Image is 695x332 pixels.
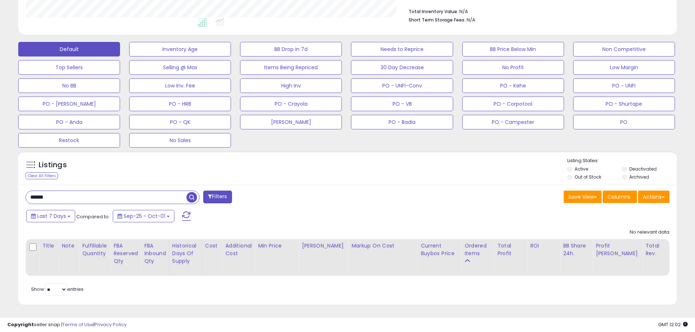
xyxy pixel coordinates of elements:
button: Top Sellers [18,60,120,75]
span: N/A [467,16,475,23]
button: Restock [18,133,120,148]
button: Filters [203,191,232,203]
span: Sep-25 - Oct-01 [124,212,165,220]
span: Last 7 Days [37,212,66,220]
button: Sep-25 - Oct-01 [113,210,174,222]
a: Terms of Use [62,321,93,328]
b: Short Term Storage Fees: [409,17,466,23]
span: Compared to: [76,213,110,220]
li: N/A [409,7,664,15]
a: Privacy Policy [94,321,127,328]
div: Markup on Cost [351,242,414,250]
div: Additional Cost [225,242,252,257]
div: Historical Days Of Supply [172,242,199,265]
button: High Inv [240,78,342,93]
button: PO - VB [351,97,453,111]
button: Actions [638,191,669,203]
label: Archived [629,174,649,180]
th: The percentage added to the cost of goods (COGS) that forms the calculator for Min & Max prices. [348,239,418,276]
p: Listing States: [567,157,677,164]
button: [PERSON_NAME] [240,115,342,129]
div: seller snap | | [7,321,127,328]
span: 2025-10-10 12:02 GMT [658,321,688,328]
div: Min Price [258,242,296,250]
div: Ordered Items [464,242,491,257]
button: PO - HRB [129,97,231,111]
div: Title [42,242,55,250]
div: Clear All Filters [26,172,58,179]
div: FBA Reserved Qty [113,242,138,265]
b: Total Inventory Value: [409,8,458,15]
button: PO [573,115,675,129]
button: Items Being Repriced [240,60,342,75]
label: Out of Stock [575,174,601,180]
button: BB Drop in 7d [240,42,342,56]
button: Selling @ Max [129,60,231,75]
div: BB Share 24h. [563,242,590,257]
button: PO - QK [129,115,231,129]
button: No Profit [462,60,564,75]
button: PO - Badia [351,115,453,129]
button: PO - Crayola [240,97,342,111]
div: Cost [205,242,219,250]
div: No relevant data [630,229,669,236]
button: PO - Kehe [462,78,564,93]
button: No Sales [129,133,231,148]
button: PO - Anda [18,115,120,129]
div: Current Buybox Price [421,242,458,257]
button: Inventory Age [129,42,231,56]
h5: Listings [39,160,67,170]
button: Low Margin [573,60,675,75]
div: Profit [PERSON_NAME] [596,242,639,257]
span: Show: entries [31,286,84,293]
button: No BB [18,78,120,93]
span: Columns [607,193,630,200]
label: Deactivated [629,166,657,172]
button: Columns [603,191,637,203]
button: BB Price Below Min [462,42,564,56]
div: ROI [530,242,557,250]
div: Fulfillable Quantity [82,242,107,257]
label: Active [575,166,588,172]
strong: Copyright [7,321,34,328]
button: PO - UNFI [573,78,675,93]
div: Total Profit [497,242,524,257]
div: FBA inbound Qty [144,242,166,265]
button: Last 7 Days [26,210,75,222]
button: Save View [564,191,602,203]
button: Default [18,42,120,56]
div: [PERSON_NAME] [302,242,345,250]
button: PO - UNFI-Conv [351,78,453,93]
div: Total Rev. [645,242,672,257]
button: Needs to Reprice [351,42,453,56]
button: Non Competitive [573,42,675,56]
button: PO - Shurtape [573,97,675,111]
div: Note [62,242,76,250]
button: Low Inv. Fee [129,78,231,93]
button: PO - [PERSON_NAME] [18,97,120,111]
button: PO - Campester [462,115,564,129]
button: PO - Corpotool [462,97,564,111]
button: 30 Day Decrease [351,60,453,75]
